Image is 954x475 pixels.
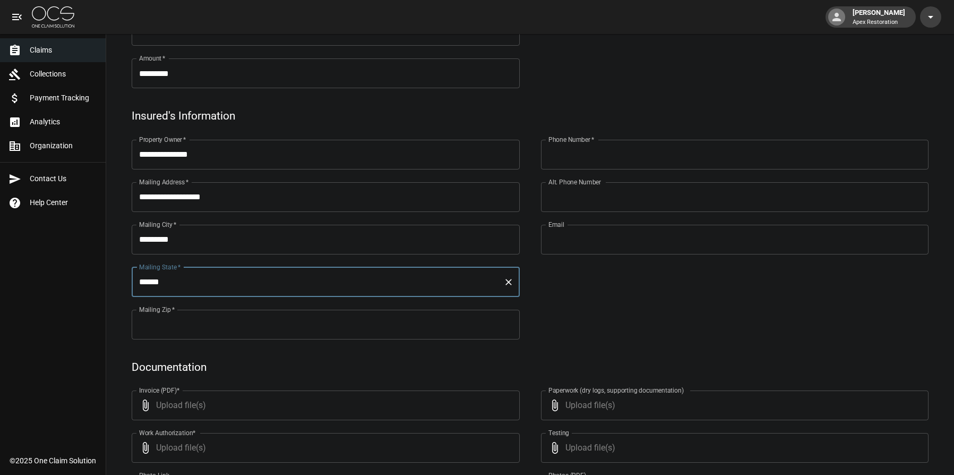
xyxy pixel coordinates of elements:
[548,220,564,229] label: Email
[139,386,180,395] label: Invoice (PDF)*
[10,455,96,466] div: © 2025 One Claim Solution
[853,18,905,27] p: Apex Restoration
[30,173,97,184] span: Contact Us
[156,433,491,463] span: Upload file(s)
[139,428,196,437] label: Work Authorization*
[30,197,97,208] span: Help Center
[139,135,186,144] label: Property Owner
[156,391,491,420] span: Upload file(s)
[30,45,97,56] span: Claims
[139,177,188,186] label: Mailing Address
[139,54,166,63] label: Amount
[6,6,28,28] button: open drawer
[32,6,74,28] img: ocs-logo-white-transparent.png
[565,391,900,420] span: Upload file(s)
[548,177,601,186] label: Alt. Phone Number
[139,262,181,272] label: Mailing State
[30,140,97,151] span: Organization
[30,116,97,128] span: Analytics
[30,92,97,104] span: Payment Tracking
[139,305,175,314] label: Mailing Zip
[501,275,516,290] button: Clear
[548,428,569,437] label: Testing
[565,433,900,463] span: Upload file(s)
[30,69,97,80] span: Collections
[139,220,177,229] label: Mailing City
[548,386,684,395] label: Paperwork (dry logs, supporting documentation)
[548,135,594,144] label: Phone Number
[848,7,909,27] div: [PERSON_NAME]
